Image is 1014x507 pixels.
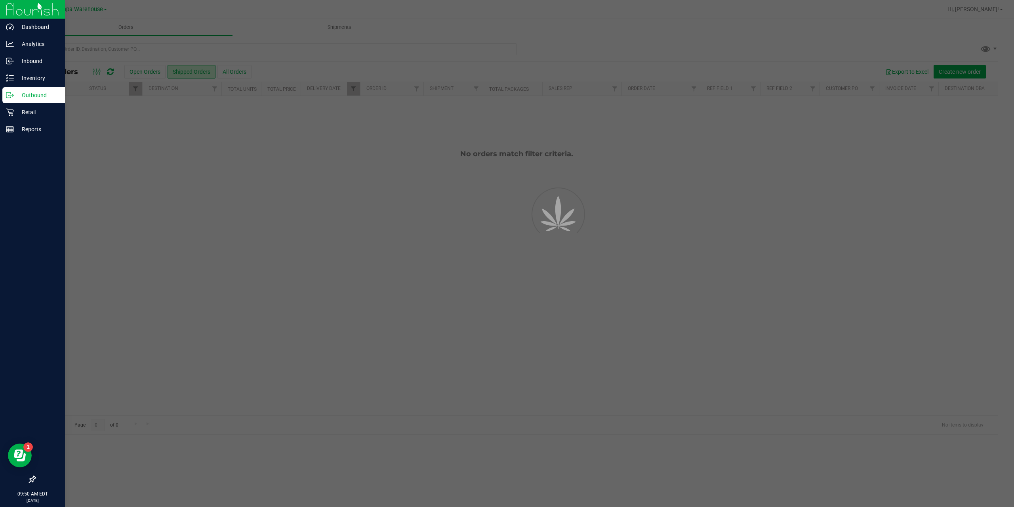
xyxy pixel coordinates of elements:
iframe: Resource center unread badge [23,442,33,452]
inline-svg: Inbound [6,57,14,65]
inline-svg: Inventory [6,74,14,82]
p: Inbound [14,56,61,66]
inline-svg: Reports [6,125,14,133]
inline-svg: Outbound [6,91,14,99]
p: Reports [14,124,61,134]
p: Outbound [14,90,61,100]
inline-svg: Retail [6,108,14,116]
p: Analytics [14,39,61,49]
p: Inventory [14,73,61,83]
p: Retail [14,107,61,117]
p: [DATE] [4,497,61,503]
iframe: Resource center [8,444,32,467]
p: 09:50 AM EDT [4,490,61,497]
inline-svg: Analytics [6,40,14,48]
p: Dashboard [14,22,61,32]
inline-svg: Dashboard [6,23,14,31]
